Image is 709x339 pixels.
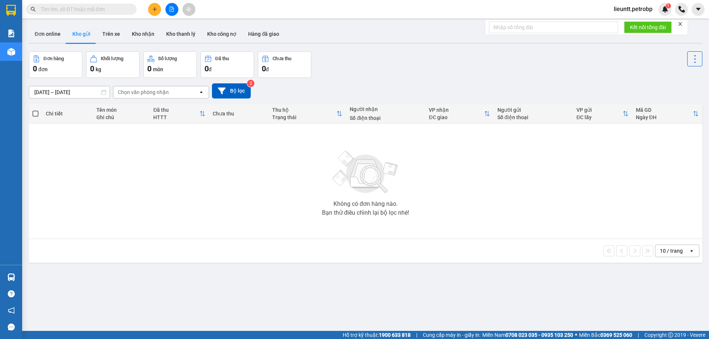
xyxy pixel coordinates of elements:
[8,324,15,331] span: message
[201,51,254,78] button: Đã thu0đ
[608,4,658,14] span: lieuntt.petrobp
[201,25,242,43] button: Kho công nợ
[416,331,417,339] span: |
[205,64,209,73] span: 0
[329,146,403,198] img: svg+xml;base64,PHN2ZyBjbGFzcz0ibGlzdC1wbHVnX19zdmciIHhtbG5zPSJodHRwOi8vd3d3LnczLm9yZy8yMDAwL3N2Zy...
[6,5,16,16] img: logo-vxr
[143,51,197,78] button: Số lượng0món
[273,56,291,61] div: Chưa thu
[638,331,639,339] span: |
[692,3,705,16] button: caret-down
[150,104,209,124] th: Toggle SortBy
[624,21,672,33] button: Kết nối tổng đài
[350,115,421,121] div: Số điện thoại
[7,273,15,281] img: warehouse-icon
[689,248,695,254] svg: open
[147,64,151,73] span: 0
[96,107,146,113] div: Tên món
[576,107,623,113] div: VP gửi
[96,114,146,120] div: Ghi chú
[242,25,285,43] button: Hàng đã giao
[118,89,169,96] div: Chọn văn phòng nhận
[148,3,161,16] button: plus
[31,7,36,12] span: search
[96,25,126,43] button: Trên xe
[632,104,702,124] th: Toggle SortBy
[573,104,632,124] th: Toggle SortBy
[247,80,254,87] sup: 2
[423,331,480,339] span: Cung cấp máy in - giấy in:
[182,3,195,16] button: aim
[90,64,94,73] span: 0
[86,51,140,78] button: Khối lượng0kg
[695,6,702,13] span: caret-down
[667,3,669,8] span: 1
[429,114,484,120] div: ĐC giao
[66,25,96,43] button: Kho gửi
[44,56,64,61] div: Đơn hàng
[268,104,346,124] th: Toggle SortBy
[322,210,409,216] div: Bạn thử điều chỉnh lại bộ lọc nhé!
[666,3,671,8] sup: 1
[41,5,128,13] input: Tìm tên, số ĐT hoặc mã đơn
[668,332,673,338] span: copyright
[101,56,123,61] div: Khối lượng
[153,66,163,72] span: món
[152,7,157,12] span: plus
[576,114,623,120] div: ĐC lấy
[600,332,632,338] strong: 0369 525 060
[198,89,204,95] svg: open
[636,107,693,113] div: Mã GD
[630,23,666,31] span: Kết nối tổng đài
[350,106,421,112] div: Người nhận
[8,290,15,297] span: question-circle
[497,114,569,120] div: Số điện thoại
[8,307,15,314] span: notification
[343,331,411,339] span: Hỗ trợ kỹ thuật:
[7,48,15,56] img: warehouse-icon
[575,333,577,336] span: ⚪️
[29,86,110,98] input: Select a date range.
[489,21,618,33] input: Nhập số tổng đài
[662,6,668,13] img: icon-new-feature
[46,111,89,117] div: Chi tiết
[213,111,265,117] div: Chưa thu
[160,25,201,43] button: Kho thanh lý
[678,6,685,13] img: phone-icon
[258,51,311,78] button: Chưa thu0đ
[165,3,178,16] button: file-add
[7,30,15,37] img: solution-icon
[153,107,199,113] div: Đã thu
[262,64,266,73] span: 0
[272,107,336,113] div: Thu hộ
[186,7,191,12] span: aim
[636,114,693,120] div: Ngày ĐH
[506,332,573,338] strong: 0708 023 035 - 0935 103 250
[333,201,398,207] div: Không có đơn hàng nào.
[153,114,199,120] div: HTTT
[425,104,494,124] th: Toggle SortBy
[29,51,82,78] button: Đơn hàng0đơn
[678,21,683,27] span: close
[660,247,683,255] div: 10 / trang
[158,56,177,61] div: Số lượng
[33,64,37,73] span: 0
[96,66,101,72] span: kg
[126,25,160,43] button: Kho nhận
[272,114,336,120] div: Trạng thái
[429,107,484,113] div: VP nhận
[579,331,632,339] span: Miền Bắc
[29,25,66,43] button: Đơn online
[482,331,573,339] span: Miền Nam
[38,66,48,72] span: đơn
[212,83,251,98] button: Bộ lọc
[169,7,174,12] span: file-add
[215,56,229,61] div: Đã thu
[379,332,411,338] strong: 1900 633 818
[497,107,569,113] div: Người gửi
[209,66,212,72] span: đ
[266,66,269,72] span: đ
